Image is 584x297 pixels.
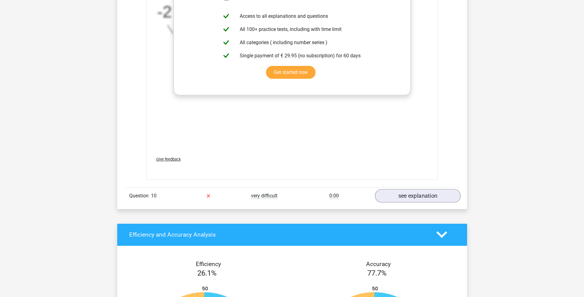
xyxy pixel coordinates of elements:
[151,193,157,199] span: 10
[197,269,217,277] span: 26.1%
[129,231,427,238] h4: Efficiency and Accuracy Analysis
[299,261,458,268] h4: Accuracy
[375,189,460,203] a: see explanation
[129,192,151,200] span: Question
[129,261,288,268] h4: Efficiency
[266,66,315,79] a: Get started now
[251,193,277,199] span: very difficult
[367,269,387,277] span: 77.7%
[329,193,339,199] span: 0:00
[157,3,172,21] tspan: -2
[156,157,181,162] span: Give feedback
